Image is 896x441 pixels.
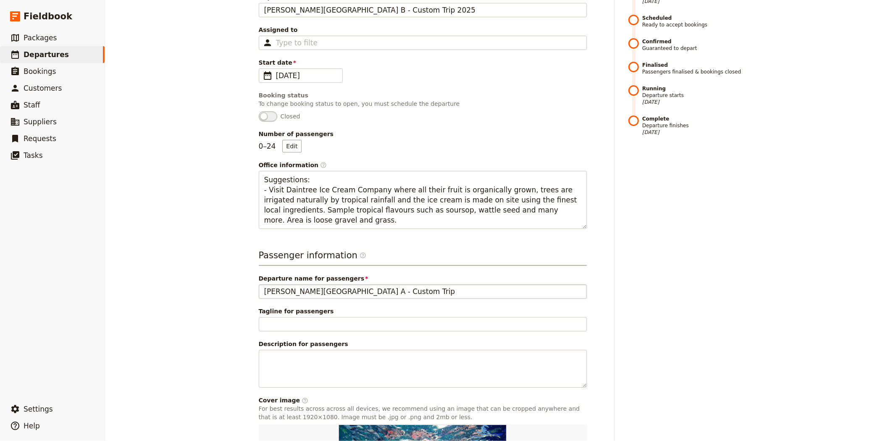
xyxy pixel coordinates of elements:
[24,84,62,92] span: Customers
[302,397,308,404] span: ​
[642,15,743,21] strong: Scheduled
[276,38,317,48] input: Assigned to
[642,38,743,52] span: Guaranteed to depart
[642,38,743,45] strong: Confirmed
[24,118,57,126] span: Suppliers
[642,115,743,136] span: Departure finishes
[642,15,743,28] span: Ready to accept bookings
[259,3,587,17] input: Departure name / reference code
[259,350,587,388] textarea: Description for passengers
[259,26,587,34] span: Assigned to
[259,340,587,348] span: Description for passengers
[259,307,587,315] span: Tagline for passengers
[642,85,743,92] strong: Running
[642,99,743,105] span: [DATE]
[642,129,743,136] span: [DATE]
[259,100,587,108] p: To change booking status to open, you must schedule the departure
[259,284,587,299] input: Departure name for passengers
[24,67,56,76] span: Bookings
[24,134,56,143] span: Requests
[259,249,587,266] h3: Passenger information
[259,396,587,404] div: Cover image
[320,162,327,168] span: ​
[24,151,43,160] span: Tasks
[24,422,40,430] span: Help
[276,71,337,81] span: [DATE]
[642,62,743,68] strong: Finalised
[259,171,587,229] textarea: Office information​
[360,252,366,262] span: ​
[360,252,366,259] span: ​
[259,130,587,138] span: Number of passengers
[259,404,587,421] p: For best results across across all devices, we recommend using an image that can be cropped anywh...
[259,161,587,169] span: Office information
[259,140,302,152] p: 0 – 24
[282,140,301,152] button: Number of passengers0–24
[642,115,743,122] strong: Complete
[259,274,587,283] span: Departure name for passengers
[259,317,587,331] input: Tagline for passengers
[259,91,587,100] div: Booking status
[281,112,300,121] span: Closed
[642,62,743,75] span: Passengers finalised & bookings closed
[24,101,40,109] span: Staff
[24,34,57,42] span: Packages
[24,10,72,23] span: Fieldbook
[642,85,743,105] span: Departure starts
[24,405,53,413] span: Settings
[259,58,587,67] span: Start date
[263,71,273,81] span: ​
[24,50,69,59] span: Departures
